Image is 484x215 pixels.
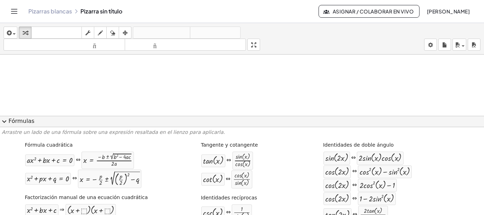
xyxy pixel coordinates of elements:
[421,5,475,18] button: [PERSON_NAME]
[33,29,80,36] font: teclado
[28,8,72,15] a: Pizarras blancas
[25,142,73,148] font: Fórmula cuadrática
[126,41,244,48] font: tamaño_del_formato
[226,175,230,183] font: ⇔
[31,27,82,39] button: teclado
[72,174,77,183] font: ⇔
[9,6,20,17] button: Cambiar navegación
[201,142,258,148] font: Tangente y cotangente
[125,39,246,51] button: tamaño_del_formato
[133,27,190,39] button: deshacer
[352,194,357,203] font: ⇔
[135,29,188,36] font: deshacer
[60,205,64,214] font: ⇒
[2,129,225,135] font: Arrastre un lado de una fórmula sobre una expresión resaltada en el lienzo para aplicarla.
[427,8,470,15] font: [PERSON_NAME]
[9,118,34,124] font: Fórmulas
[351,153,356,162] font: ⇔
[352,181,357,189] font: ⇔
[352,167,357,176] font: ⇔
[192,29,239,36] font: rehacer
[28,7,72,15] font: Pizarras blancas
[76,155,80,164] font: ⇔
[323,142,394,148] font: Identidades de doble ángulo
[201,195,257,200] font: Identidades recíprocas
[25,194,148,200] font: Factorización manual de una ecuación cuadrática
[319,5,420,18] button: Asignar / Colaborar en vivo
[4,39,125,51] button: tamaño_del_formato
[226,156,231,165] font: ⇔
[5,41,123,48] font: tamaño_del_formato
[333,8,413,15] font: Asignar / Colaborar en vivo
[190,27,241,39] button: rehacer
